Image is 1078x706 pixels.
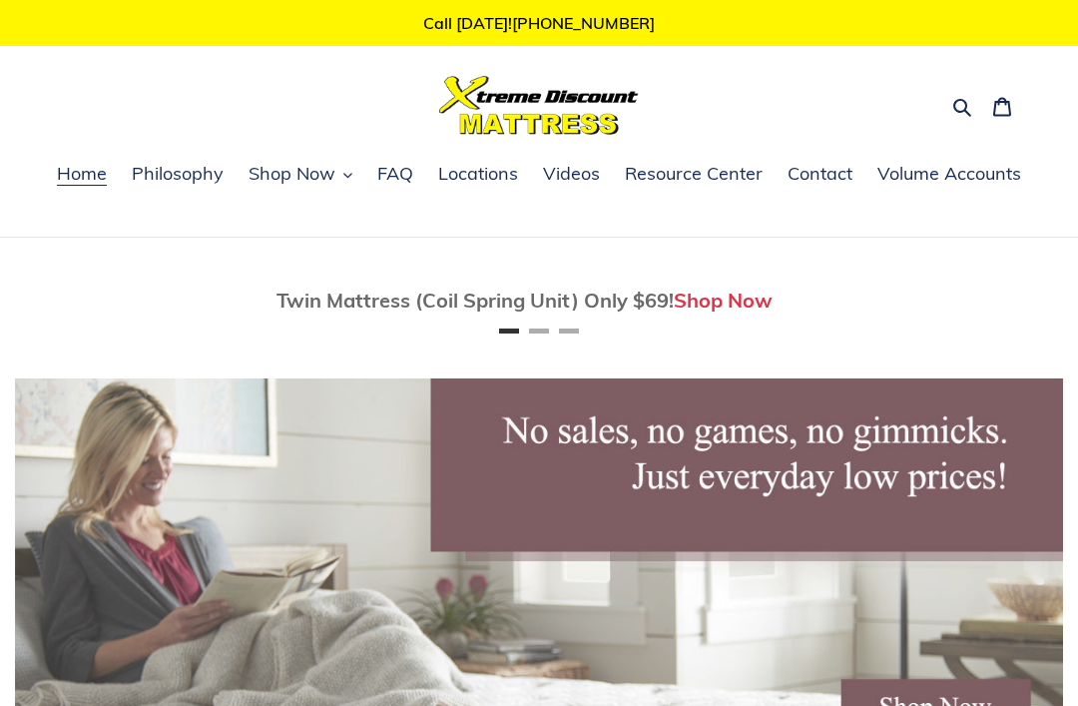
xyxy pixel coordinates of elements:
[867,160,1031,190] a: Volume Accounts
[778,160,862,190] a: Contact
[499,329,519,334] button: Page 1
[512,13,655,33] a: [PHONE_NUMBER]
[367,160,423,190] a: FAQ
[239,160,362,190] button: Shop Now
[428,160,528,190] a: Locations
[439,76,639,135] img: Xtreme Discount Mattress
[625,162,763,186] span: Resource Center
[533,160,610,190] a: Videos
[377,162,413,186] span: FAQ
[788,162,852,186] span: Contact
[615,160,773,190] a: Resource Center
[122,160,234,190] a: Philosophy
[529,329,549,334] button: Page 2
[132,162,224,186] span: Philosophy
[543,162,600,186] span: Videos
[438,162,518,186] span: Locations
[47,160,117,190] a: Home
[674,288,773,313] a: Shop Now
[877,162,1021,186] span: Volume Accounts
[559,329,579,334] button: Page 3
[249,162,335,186] span: Shop Now
[276,288,674,313] span: Twin Mattress (Coil Spring Unit) Only $69!
[57,162,107,186] span: Home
